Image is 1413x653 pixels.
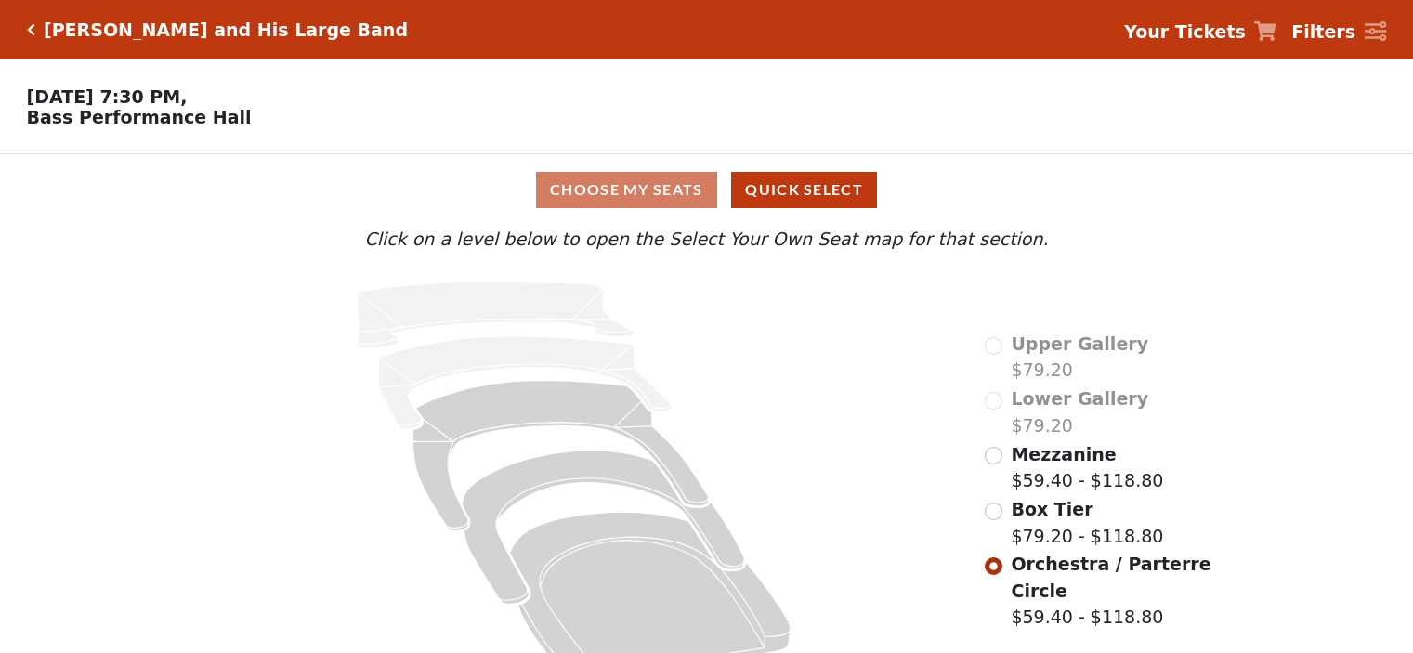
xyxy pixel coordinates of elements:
label: $79.20 - $118.80 [1011,496,1163,549]
strong: Filters [1291,21,1355,42]
span: Lower Gallery [1011,388,1148,409]
a: Filters [1291,19,1386,46]
span: Upper Gallery [1011,333,1148,354]
span: Box Tier [1011,499,1092,519]
label: $79.20 [1011,331,1148,384]
h5: [PERSON_NAME] and His Large Band [44,20,408,41]
label: $59.40 - $118.80 [1011,551,1213,631]
span: Mezzanine [1011,444,1116,464]
strong: Your Tickets [1124,21,1246,42]
button: Quick Select [731,172,877,208]
a: Your Tickets [1124,19,1276,46]
a: Click here to go back to filters [27,23,35,36]
p: Click on a level below to open the Select Your Own Seat map for that section. [190,226,1223,253]
path: Lower Gallery - Seats Available: 0 [379,336,672,429]
label: $79.20 [1011,385,1148,438]
span: Orchestra / Parterre Circle [1011,554,1210,601]
path: Upper Gallery - Seats Available: 0 [357,281,634,348]
label: $59.40 - $118.80 [1011,441,1163,494]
